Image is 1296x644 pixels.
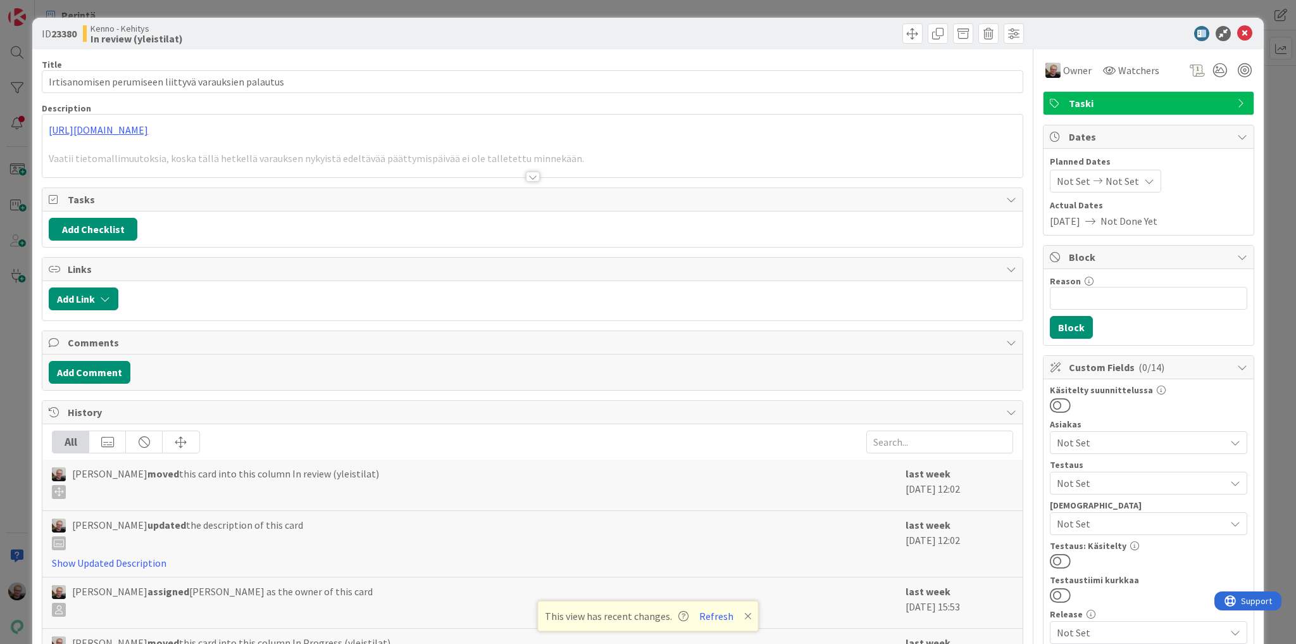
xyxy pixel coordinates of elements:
[49,361,130,384] button: Add Comment
[72,466,379,499] span: [PERSON_NAME] this card into this column In review (yleistilat)
[1069,96,1231,111] span: Taski
[906,466,1013,504] div: [DATE] 12:02
[866,431,1013,453] input: Search...
[27,2,58,17] span: Support
[1050,610,1247,619] div: Release
[1057,625,1225,640] span: Not Set
[1050,386,1247,395] div: Käsitelty suunnittelussa
[147,467,179,480] b: moved
[1050,576,1247,584] div: Testaustiimi kurkkaa
[42,59,62,70] label: Title
[90,23,183,34] span: Kenno - Kehitys
[1050,460,1247,469] div: Testaus
[147,519,186,531] b: updated
[68,262,1000,277] span: Links
[42,26,77,41] span: ID
[52,467,66,481] img: JH
[1050,199,1247,212] span: Actual Dates
[51,27,77,40] b: 23380
[1050,213,1080,229] span: [DATE]
[1063,63,1092,78] span: Owner
[72,517,303,550] span: [PERSON_NAME] the description of this card
[147,585,189,598] b: assigned
[68,335,1000,350] span: Comments
[1057,174,1090,189] span: Not Set
[72,584,373,617] span: [PERSON_NAME] [PERSON_NAME] as the owner of this card
[42,103,91,114] span: Description
[1050,155,1247,168] span: Planned Dates
[1118,63,1159,78] span: Watchers
[1050,501,1247,510] div: [DEMOGRAPHIC_DATA]
[1138,361,1164,374] span: ( 0/14 )
[1069,129,1231,144] span: Dates
[1050,541,1247,550] div: Testaus: Käsitelty
[1106,174,1139,189] span: Not Set
[68,192,1000,207] span: Tasks
[1057,435,1225,450] span: Not Set
[1057,476,1225,491] span: Not Set
[90,34,183,44] b: In review (yleistilat)
[1050,275,1081,287] label: Reason
[906,517,1013,571] div: [DATE] 12:02
[1050,316,1093,339] button: Block
[52,585,66,599] img: JH
[1050,420,1247,429] div: Asiakas
[906,585,950,598] b: last week
[545,609,688,624] span: This view has recent changes.
[906,519,950,531] b: last week
[42,70,1023,93] input: type card name here...
[1069,249,1231,265] span: Block
[52,519,66,533] img: JH
[1057,516,1225,531] span: Not Set
[1045,63,1061,78] img: JH
[53,431,89,453] div: All
[906,584,1013,622] div: [DATE] 15:53
[695,608,738,624] button: Refresh
[906,467,950,480] b: last week
[68,405,1000,420] span: History
[52,557,166,569] a: Show Updated Description
[1100,213,1157,229] span: Not Done Yet
[49,218,137,241] button: Add Checklist
[49,287,118,310] button: Add Link
[1069,360,1231,375] span: Custom Fields
[49,123,148,136] a: [URL][DOMAIN_NAME]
